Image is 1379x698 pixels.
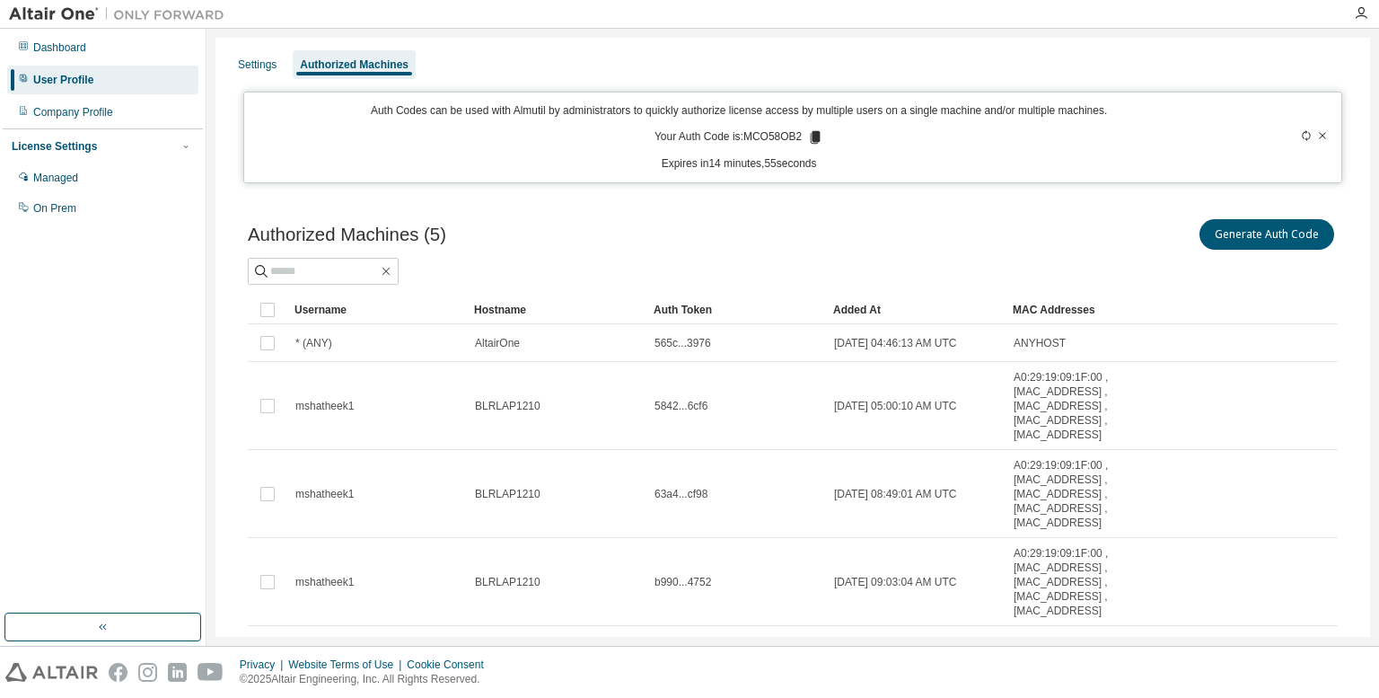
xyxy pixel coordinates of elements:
[1013,296,1140,324] div: MAC Addresses
[288,658,407,672] div: Website Terms of Use
[407,658,494,672] div: Cookie Consent
[9,5,233,23] img: Altair One
[654,575,711,589] span: b990...4752
[1199,219,1334,250] button: Generate Auth Code
[295,487,354,501] span: mshatheek1
[834,399,957,413] span: [DATE] 05:00:10 AM UTC
[300,57,408,72] div: Authorized Machines
[248,225,446,245] span: Authorized Machines (5)
[33,40,86,55] div: Dashboard
[654,399,707,413] span: 5842...6cf6
[474,296,639,324] div: Hostname
[33,73,93,87] div: User Profile
[240,672,495,687] p: © 2025 Altair Engineering, Inc. All Rights Reserved.
[295,336,332,350] span: * (ANY)
[255,156,1223,172] p: Expires in 14 minutes, 55 seconds
[33,105,113,119] div: Company Profile
[1014,336,1066,350] span: ANYHOST
[654,296,819,324] div: Auth Token
[475,575,540,589] span: BLRLAP1210
[475,487,540,501] span: BLRLAP1210
[295,575,354,589] span: mshatheek1
[294,296,460,324] div: Username
[238,57,277,72] div: Settings
[475,399,540,413] span: BLRLAP1210
[240,658,288,672] div: Privacy
[12,139,97,154] div: License Settings
[33,171,78,185] div: Managed
[138,663,157,682] img: instagram.svg
[475,336,520,350] span: AltairOne
[834,487,957,501] span: [DATE] 08:49:01 AM UTC
[33,201,76,216] div: On Prem
[654,336,711,350] span: 565c...3976
[654,487,707,501] span: 63a4...cf98
[834,575,957,589] span: [DATE] 09:03:04 AM UTC
[198,663,224,682] img: youtube.svg
[168,663,187,682] img: linkedin.svg
[833,296,998,324] div: Added At
[255,103,1223,119] p: Auth Codes can be used with Almutil by administrators to quickly authorize license access by mult...
[1014,458,1139,530] span: A0:29:19:09:1F:00 , [MAC_ADDRESS] , [MAC_ADDRESS] , [MAC_ADDRESS] , [MAC_ADDRESS]
[295,399,354,413] span: mshatheek1
[1014,546,1139,618] span: A0:29:19:09:1F:00 , [MAC_ADDRESS] , [MAC_ADDRESS] , [MAC_ADDRESS] , [MAC_ADDRESS]
[5,663,98,682] img: altair_logo.svg
[834,336,957,350] span: [DATE] 04:46:13 AM UTC
[1014,370,1139,442] span: A0:29:19:09:1F:00 , [MAC_ADDRESS] , [MAC_ADDRESS] , [MAC_ADDRESS] , [MAC_ADDRESS]
[109,663,127,682] img: facebook.svg
[654,129,823,146] p: Your Auth Code is: MCO58OB2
